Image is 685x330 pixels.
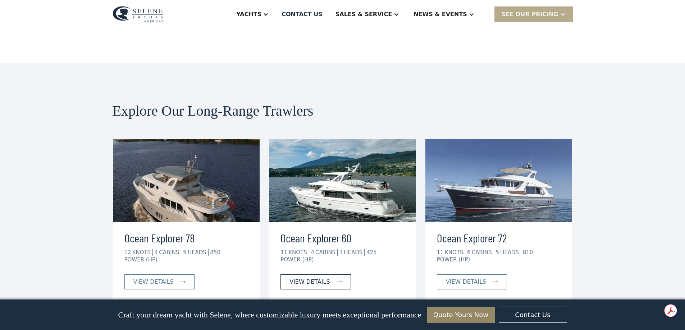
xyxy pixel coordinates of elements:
div: HEADS [188,249,209,256]
div: 11 [437,249,444,256]
div: 6 [467,249,471,256]
div: 5 [496,249,499,256]
div: CABINS [159,249,181,256]
div: KNOTS [132,249,153,256]
p: Craft your dream yacht with Selene, where customizable luxury meets exceptional performance [118,310,421,320]
span: We respect your time - only the good stuff, never spam. [1,269,112,281]
div: POWER (HP) [280,256,314,263]
div: 5 [183,249,187,256]
span: Reply STOP to unsubscribe at any time. [2,292,111,303]
input: I want to subscribe to your Newsletter.Unsubscribe any time by clicking the link at the bottom of... [2,314,6,319]
div: view details [289,278,330,286]
div: view details [133,278,174,286]
h3: Ocean Explorer 78 [124,229,248,246]
input: Yes, I'd like to receive SMS updates.Reply STOP to unsubscribe at any time. [2,291,6,296]
div: Sales & Service [335,10,392,19]
h3: Ocean Explorer 60 [280,229,405,246]
a: view details [437,274,507,289]
img: icon [492,280,498,283]
a: Quote Yours Now [427,307,495,323]
div: HEADS [500,249,521,256]
div: News & EVENTS [414,10,467,19]
strong: Yes, I'd like to receive SMS updates. [8,292,86,297]
div: 4 [155,249,158,256]
span: Tick the box below to receive occasional updates, exclusive offers, and VIP access via text message. [1,245,115,264]
div: 425 [366,249,377,256]
div: SEE Our Pricing [494,6,573,22]
h3: Ocean Explorer 72 [437,229,561,246]
div: SEE Our Pricing [502,10,558,19]
h2: Explore Our Long-Range Trawlers [113,103,573,119]
img: icon [179,280,186,283]
a: view details [280,274,351,289]
img: icon [336,280,342,283]
div: CABINS [315,249,338,256]
div: 850 [210,249,220,256]
div: 4 [311,249,314,256]
div: CABINS [472,249,494,256]
div: 11 [280,249,287,256]
div: 810 [523,249,533,256]
a: Contact Us [499,307,567,323]
div: 3 [339,249,343,256]
img: logo [113,6,163,23]
strong: I want to subscribe to your Newsletter. [2,314,66,326]
div: HEADS [344,249,365,256]
a: view details [124,274,195,289]
div: 12 [124,249,131,256]
div: Contact US [282,10,323,19]
div: POWER (HP) [437,256,470,263]
div: POWER (HP) [124,256,157,263]
div: Yachts [236,10,261,19]
div: KNOTS [445,249,465,256]
div: KNOTS [288,249,309,256]
div: view details [446,278,486,286]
